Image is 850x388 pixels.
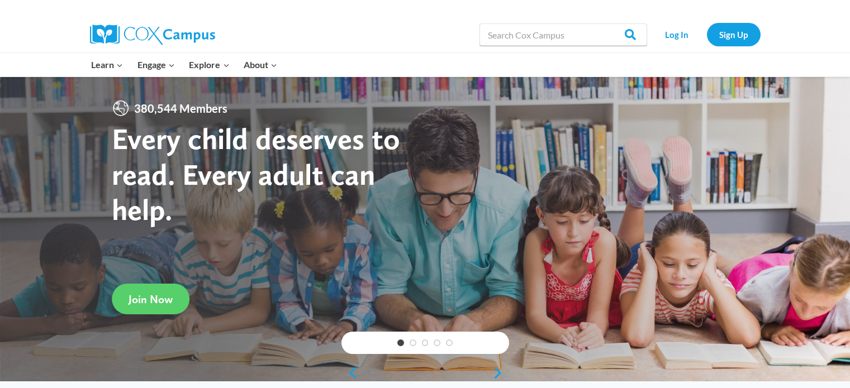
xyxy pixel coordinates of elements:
span: 380,544 Members [130,99,232,117]
a: Log In [653,23,701,46]
a: next [492,366,509,380]
nav: Primary Navigation [84,53,284,76]
span: Engage [137,58,175,72]
span: About [244,58,277,72]
strong: Every child deserves to read. Every adult can help. [112,121,400,227]
a: previous [341,366,358,380]
a: Sign Up [707,23,761,46]
a: 2 [410,339,416,346]
span: Join Now [129,293,173,306]
span: Explore [189,58,229,72]
a: 3 [422,339,429,346]
a: Join Now [112,284,189,314]
img: Cox Campus [90,25,215,45]
nav: Secondary Navigation [653,23,761,46]
a: 1 [397,339,404,346]
span: Learn [91,58,123,72]
a: 5 [446,339,453,346]
input: Search Cox Campus [479,23,647,46]
a: 4 [434,339,440,346]
div: content slider buttons [341,362,509,384]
